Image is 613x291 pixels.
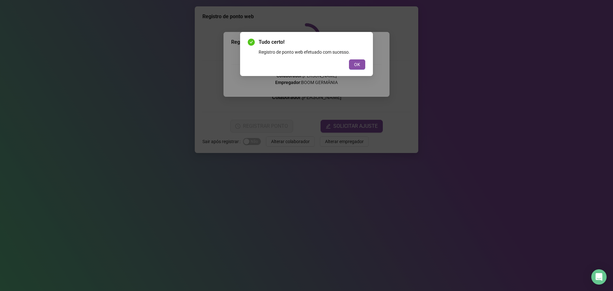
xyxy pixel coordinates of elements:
[591,269,607,285] div: Open Intercom Messenger
[248,39,255,46] span: check-circle
[349,59,365,70] button: OK
[259,38,365,46] span: Tudo certo!
[259,49,365,56] div: Registro de ponto web efetuado com sucesso.
[354,61,360,68] span: OK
